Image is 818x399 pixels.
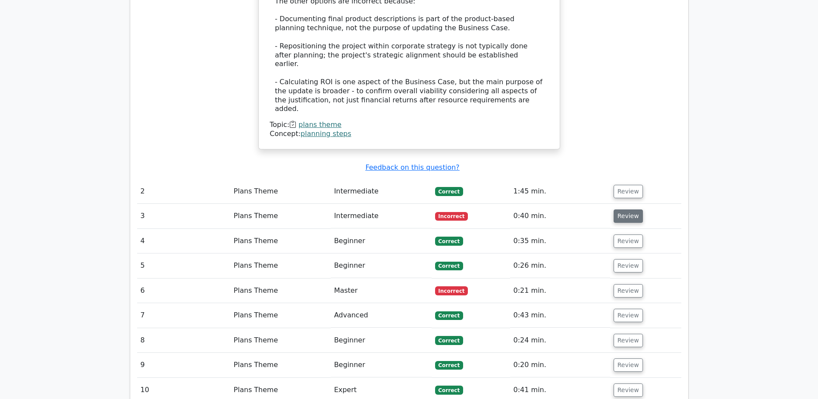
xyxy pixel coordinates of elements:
td: 5 [137,253,230,278]
span: Correct [435,386,463,394]
td: Beginner [331,328,432,353]
span: Correct [435,237,463,245]
button: Review [614,383,643,397]
span: Correct [435,262,463,270]
td: Plans Theme [230,353,331,377]
td: Advanced [331,303,432,328]
td: Plans Theme [230,303,331,328]
div: Concept: [270,130,548,139]
button: Review [614,284,643,298]
td: Beginner [331,353,432,377]
td: 3 [137,204,230,228]
a: Feedback on this question? [365,163,459,171]
td: 0:20 min. [510,353,610,377]
td: 0:24 min. [510,328,610,353]
a: plans theme [298,120,342,129]
td: Master [331,279,432,303]
td: 0:26 min. [510,253,610,278]
span: Correct [435,187,463,196]
td: 4 [137,229,230,253]
td: 0:21 min. [510,279,610,303]
button: Review [614,334,643,347]
td: 6 [137,279,230,303]
td: Plans Theme [230,253,331,278]
button: Review [614,309,643,322]
span: Correct [435,311,463,320]
span: Correct [435,361,463,370]
span: Incorrect [435,286,468,295]
button: Review [614,234,643,248]
td: Beginner [331,253,432,278]
td: 0:40 min. [510,204,610,228]
td: 2 [137,179,230,204]
div: Topic: [270,120,548,130]
td: Intermediate [331,179,432,204]
span: Correct [435,336,463,345]
td: 8 [137,328,230,353]
td: 9 [137,353,230,377]
span: Incorrect [435,212,468,221]
td: 7 [137,303,230,328]
button: Review [614,259,643,272]
td: Plans Theme [230,328,331,353]
td: 0:43 min. [510,303,610,328]
a: planning steps [301,130,351,138]
td: 0:35 min. [510,229,610,253]
button: Review [614,185,643,198]
td: Plans Theme [230,279,331,303]
td: 1:45 min. [510,179,610,204]
button: Review [614,209,643,223]
td: Plans Theme [230,179,331,204]
button: Review [614,358,643,372]
td: Plans Theme [230,229,331,253]
td: Beginner [331,229,432,253]
td: Intermediate [331,204,432,228]
td: Plans Theme [230,204,331,228]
